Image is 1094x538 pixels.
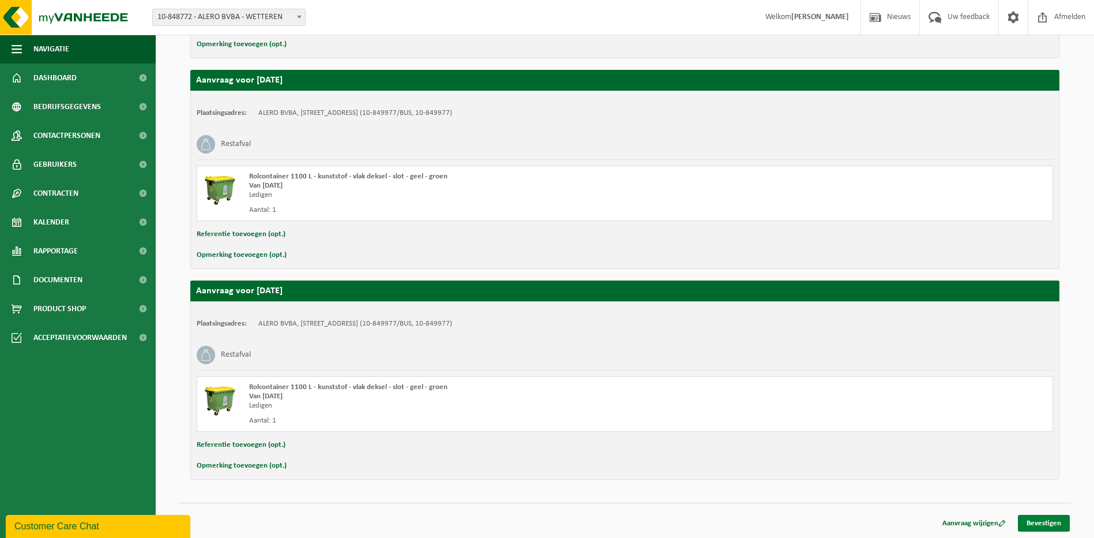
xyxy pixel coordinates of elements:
[249,182,283,189] strong: Van [DATE]
[258,109,452,118] td: ALERO BVBA, [STREET_ADDRESS] (10-849977/BUS, 10-849977)
[33,237,78,266] span: Rapportage
[33,150,77,179] span: Gebruikers
[33,121,100,150] span: Contactpersonen
[249,393,283,400] strong: Van [DATE]
[249,383,448,391] span: Rolcontainer 1100 L - kunststof - vlak deksel - slot - geel - groen
[196,286,283,296] strong: Aanvraag voor [DATE]
[203,383,238,417] img: WB-1100-HPE-GN-51.png
[791,13,849,21] strong: [PERSON_NAME]
[203,172,238,207] img: WB-1100-HPE-GN-51.png
[258,319,452,328] td: ALERO BVBA, [STREET_ADDRESS] (10-849977/BUS, 10-849977)
[197,438,285,453] button: Referentie toevoegen (opt.)
[33,92,101,121] span: Bedrijfsgegevens
[33,35,69,63] span: Navigatie
[197,248,287,263] button: Opmerking toevoegen (opt.)
[33,266,82,294] span: Documenten
[249,401,671,410] div: Ledigen
[249,173,448,180] span: Rolcontainer 1100 L - kunststof - vlak deksel - slot - geel - groen
[1018,515,1070,532] a: Bevestigen
[33,323,127,352] span: Acceptatievoorwaarden
[934,515,1014,532] a: Aanvraag wijzigen
[197,227,285,242] button: Referentie toevoegen (opt.)
[33,179,78,208] span: Contracten
[33,63,77,92] span: Dashboard
[197,37,287,52] button: Opmerking toevoegen (opt.)
[249,416,671,425] div: Aantal: 1
[221,135,251,154] h3: Restafval
[249,206,671,215] div: Aantal: 1
[152,9,306,26] span: 10-848772 - ALERO BVBA - WETTEREN
[197,109,247,117] strong: Plaatsingsadres:
[197,320,247,327] strong: Plaatsingsadres:
[249,190,671,200] div: Ledigen
[221,346,251,364] h3: Restafval
[153,9,305,25] span: 10-848772 - ALERO BVBA - WETTEREN
[33,294,86,323] span: Product Shop
[33,208,69,237] span: Kalender
[6,513,193,538] iframe: chat widget
[197,458,287,473] button: Opmerking toevoegen (opt.)
[196,76,283,85] strong: Aanvraag voor [DATE]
